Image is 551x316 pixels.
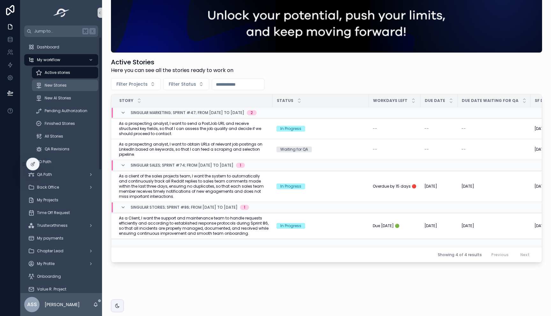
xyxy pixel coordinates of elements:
[32,80,98,91] a: New Stories
[37,159,51,164] span: PO Path
[461,147,466,152] span: --
[24,284,98,295] a: Value R. Project
[45,96,71,101] span: New AI Stories
[32,105,98,117] a: Pending Authorization
[373,184,416,189] span: Overdue by 15 days 🔴
[37,45,59,50] span: Dashboard
[373,223,400,228] span: Due [DATE] 🟢
[32,131,98,142] a: All Stories
[131,163,233,168] span: Singular Sales; Sprint #74; From [DATE] to [DATE]
[119,174,269,199] a: As a client of the sales projects team, I want the system to automatically and continuously track...
[37,197,58,203] span: My Projects
[45,301,80,308] p: [PERSON_NAME]
[116,81,148,87] span: Filter Projects
[276,147,365,152] a: Waiting for QA
[24,25,98,37] button: Jump to...K
[119,121,269,136] a: As a prospecting analyst, I want to send a PostJob URL and receive structured key fields, so that...
[280,183,301,189] div: In Progress
[27,301,37,308] span: ASS
[461,126,466,131] span: --
[24,220,98,231] a: Trustworthiness
[373,223,417,228] a: Due [DATE] 🟢
[37,57,60,62] span: My workflow
[373,184,417,189] a: Overdue by 15 days 🔴
[45,108,87,113] span: Pending Authorization
[45,134,63,139] span: All Stories
[534,184,547,189] span: [DATE]
[51,8,71,18] img: App logo
[163,78,209,90] button: Select Button
[534,223,547,228] span: [DATE]
[111,78,161,90] button: Select Button
[37,274,61,279] span: Onboarding
[424,126,454,131] a: --
[37,185,59,190] span: Back Office
[461,147,527,152] a: --
[240,163,241,168] div: 1
[276,126,365,132] a: In Progress
[111,58,233,67] h1: Active Stories
[32,143,98,155] a: QA Revisions
[461,184,474,189] span: [DATE]
[24,156,98,168] a: PO Path
[251,110,253,115] div: 2
[424,184,454,189] a: [DATE]
[280,147,308,152] div: Waiting for QA
[24,169,98,180] a: QA Path
[373,126,417,131] a: --
[276,183,365,189] a: In Progress
[37,248,63,254] span: Chapter Lead
[32,92,98,104] a: New AI Stories
[373,98,408,103] span: Workdays Left
[24,182,98,193] a: Back Office
[277,98,293,103] span: Status
[119,142,269,157] a: As a prospecting analyst, I want to obtain URLs of relevant job postings on LinkedIn based on key...
[276,223,365,229] a: In Progress
[119,98,133,103] span: Story
[32,118,98,129] a: Finished Stories
[37,172,52,177] span: QA Path
[461,126,527,131] a: --
[461,223,527,228] a: [DATE]
[373,126,377,131] span: --
[534,126,547,131] span: [DATE]
[90,29,95,34] span: K
[424,223,454,228] a: [DATE]
[438,252,482,257] span: Showing 4 of 4 results
[461,184,527,189] a: [DATE]
[24,194,98,206] a: My Projects
[24,258,98,269] a: My Profile
[45,147,70,152] span: QA Revisions
[45,83,67,88] span: New Stories
[244,205,245,210] div: 1
[280,223,301,229] div: In Progress
[45,70,70,75] span: Active stories
[462,98,518,103] span: Due Date Waiting for QA
[424,184,437,189] span: [DATE]
[131,110,244,115] span: Singular Marketing; Sprint #47; From [DATE] to [DATE]
[37,223,68,228] span: Trustworthiness
[424,147,429,152] span: --
[424,147,454,152] a: --
[373,147,377,152] span: --
[131,205,238,210] span: Singular Stories; Sprint #86; From [DATE] to [DATE]
[373,147,417,152] a: --
[461,223,474,228] span: [DATE]
[169,81,196,87] span: Filter Status
[37,261,55,266] span: My Profile
[24,245,98,257] a: Chapter Lead
[24,271,98,282] a: Onboarding
[45,121,75,126] span: Finished Stories
[34,29,80,34] span: Jump to...
[32,67,98,78] a: Active stories
[425,98,445,103] span: Due Date
[119,216,269,236] a: As a Client, I want the support and maintenance team to handle requests efficiently and according...
[37,236,63,241] span: My payments
[424,126,429,131] span: --
[20,37,102,293] div: scrollable content
[37,210,70,215] span: Time Off Request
